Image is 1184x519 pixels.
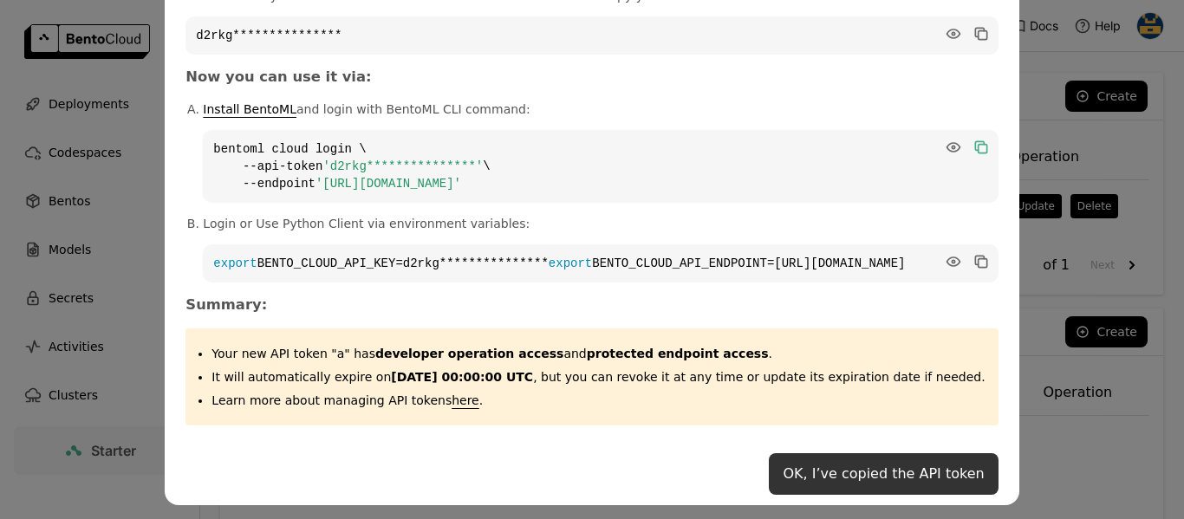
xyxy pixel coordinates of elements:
[769,453,998,495] button: OK, I’ve copied the API token
[203,215,998,232] p: Login or Use Python Client via environment variables:
[213,256,257,270] span: export
[185,68,998,86] h3: Now you can use it via:
[375,347,769,360] span: and
[375,347,564,360] strong: developer operation access
[452,393,479,407] a: here
[211,392,985,409] p: Learn more about managing API tokens .
[587,347,769,360] strong: protected endpoint access
[211,345,985,362] p: Your new API token "a" has .
[211,368,985,386] p: It will automatically expire on , but you can revoke it at any time or update its expiration date...
[549,256,592,270] span: export
[185,296,998,314] h3: Summary:
[391,370,533,384] strong: [DATE] 00:00:00 UTC
[203,101,998,118] p: and login with BentoML CLI command:
[316,177,461,191] span: '[URL][DOMAIN_NAME]'
[203,102,296,116] a: Install BentoML
[203,130,998,203] code: bentoml cloud login \ --api-token \ --endpoint
[203,244,998,282] code: BENTO_CLOUD_API_KEY=d2rkg*************** BENTO_CLOUD_API_ENDPOINT=[URL][DOMAIN_NAME]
